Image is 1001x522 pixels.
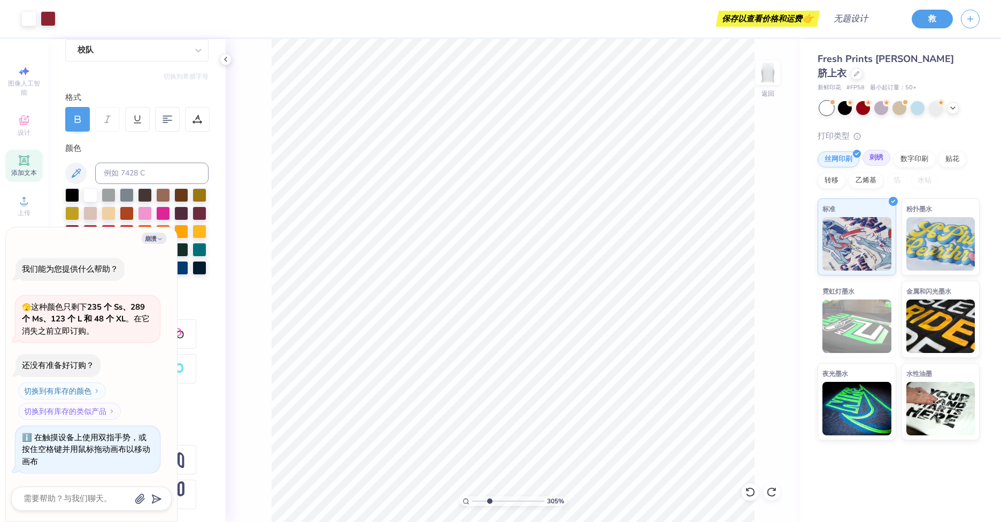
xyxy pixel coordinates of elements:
[906,382,975,435] img: 水性油墨
[18,128,30,137] span: 设计
[142,233,166,244] button: 崩溃
[869,152,883,163] font: 刺绣
[18,209,30,218] span: 上传
[719,11,817,27] div: 保存以查看价格和运费
[825,154,852,165] font: 丝网印刷
[109,408,115,414] img: 切换到有库存的类似产品
[906,286,951,297] span: 金属和闪光墨水
[856,175,876,186] font: 乙烯基
[65,91,210,104] div: 格式
[22,432,150,467] div: 在触摸设备上使用双指手势，或按住空格键并用鼠标拖动画布以移动画布
[818,83,841,93] span: 新鲜印花
[164,72,209,81] button: 切换到希腊字母
[822,368,848,379] span: 夜光墨水
[24,407,106,415] font: 切换到有库存的类似产品
[18,403,121,420] button: 切换到有库存的类似产品
[846,83,865,93] span: #
[822,382,891,435] img: 夜光墨水
[547,496,564,506] span: %
[22,302,31,312] span: 🫣
[18,382,106,400] button: 切换到有库存的颜色
[850,83,865,91] font: FP58
[22,302,150,336] span: 这种颜色只剩下 。在它消失之前立即订购。
[22,360,94,371] div: 还没有准备好订购？
[906,217,975,271] img: 粉扑墨水
[822,300,891,353] img: 霓虹灯墨水
[95,163,209,184] input: 例如 7428 C
[912,10,953,28] button: 救
[906,203,932,214] span: 粉扑墨水
[24,387,91,395] font: 切换到有库存的颜色
[547,497,558,505] font: 305
[761,89,774,98] div: 返回
[906,368,932,379] span: 水性油墨
[870,83,913,91] font: 最小起订量：50
[894,175,900,186] font: 箔
[906,300,975,353] img: 金属和闪光墨水
[900,154,928,165] font: 数字印刷
[825,175,838,186] font: 转移
[145,235,157,243] font: 崩溃
[22,264,118,274] div: 我们能为您提供什么帮助？
[918,175,931,186] font: 水钻
[802,12,814,25] span: 👉
[5,79,43,97] span: 图像人工智能
[825,8,904,29] input: 无题设计
[818,52,954,80] span: Fresh Prints [PERSON_NAME]脐上衣
[65,142,209,155] div: 颜色
[870,83,917,93] span: +
[11,168,37,178] span: 添加文本
[822,203,835,214] span: 标准
[818,130,850,141] font: 打印类型
[945,154,959,165] font: 贴花
[822,286,854,297] span: 霓虹灯墨水
[94,388,100,394] img: 切换到有库存的颜色
[757,62,779,83] img: 返回
[822,217,891,271] img: 标准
